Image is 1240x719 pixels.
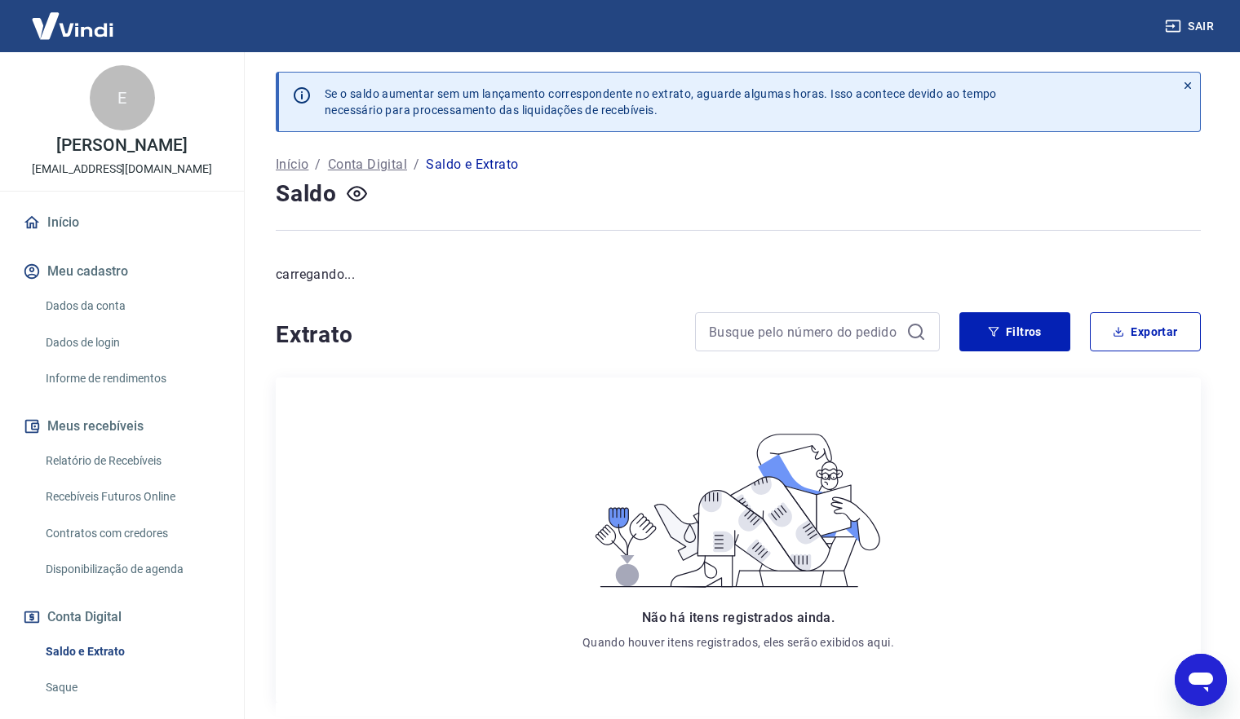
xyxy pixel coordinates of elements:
button: Conta Digital [20,599,224,635]
p: [PERSON_NAME] [56,137,187,154]
a: Conta Digital [328,155,407,174]
a: Contratos com credores [39,517,224,550]
h4: Extrato [276,319,675,351]
img: Vindi [20,1,126,51]
p: / [315,155,321,174]
div: E [90,65,155,130]
p: Saldo e Extrato [426,155,518,174]
p: [EMAIL_ADDRESS][DOMAIN_NAME] [32,161,212,178]
a: Início [276,155,308,174]
p: / [414,155,419,174]
p: Se o saldo aumentar sem um lançamento correspondente no extrato, aguarde algumas horas. Isso acon... [325,86,997,118]
a: Informe de rendimentos [39,362,224,395]
a: Relatório de Recebíveis [39,444,224,478]
p: Quando houver itens registrados, eles serão exibidos aqui. [582,634,894,651]
h4: Saldo [276,178,337,210]
button: Sair [1162,11,1220,42]
button: Filtros [959,312,1070,351]
button: Meus recebíveis [20,408,224,444]
a: Recebíveis Futuros Online [39,480,224,514]
a: Dados da conta [39,289,224,323]
a: Início [20,205,224,240]
iframe: Botão para abrir a janela de mensagens [1175,654,1227,706]
a: Dados de login [39,326,224,359]
a: Saque [39,671,224,704]
p: carregando... [276,265,1201,285]
a: Disponibilização de agenda [39,553,224,586]
a: Saldo e Extrato [39,635,224,668]
button: Exportar [1090,312,1201,351]
button: Meu cadastro [20,254,224,289]
span: Não há itens registrados ainda. [642,610,835,625]
input: Busque pelo número do pedido [709,320,900,344]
